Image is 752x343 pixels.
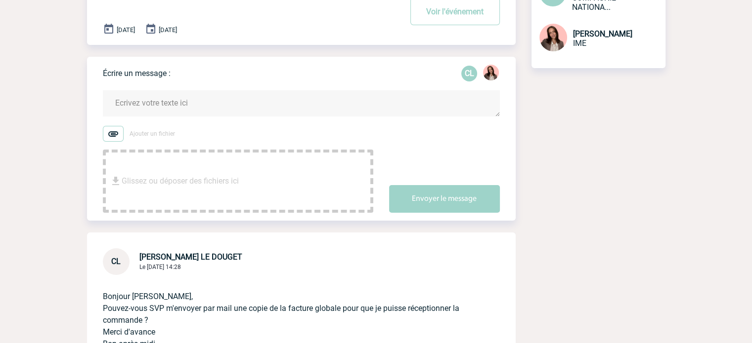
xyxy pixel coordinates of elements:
[110,175,122,187] img: file_download.svg
[122,156,239,206] span: Glissez ou déposer des fichiers ici
[139,252,242,262] span: [PERSON_NAME] LE DOUGET
[130,130,175,137] span: Ajouter un fichier
[573,29,632,38] span: [PERSON_NAME]
[103,69,171,78] p: Écrire un message :
[159,26,177,34] span: [DATE]
[139,264,181,270] span: Le [DATE] 14:28
[573,38,586,48] span: IME
[389,185,500,213] button: Envoyer le message
[539,24,567,51] img: 94396-3.png
[483,65,499,80] img: 94396-3.png
[483,65,499,82] div: Julie JANDAUX
[461,66,477,81] div: Corinne LE DOUGET
[111,257,121,266] span: CL
[461,66,477,81] p: CL
[117,26,135,34] span: [DATE]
